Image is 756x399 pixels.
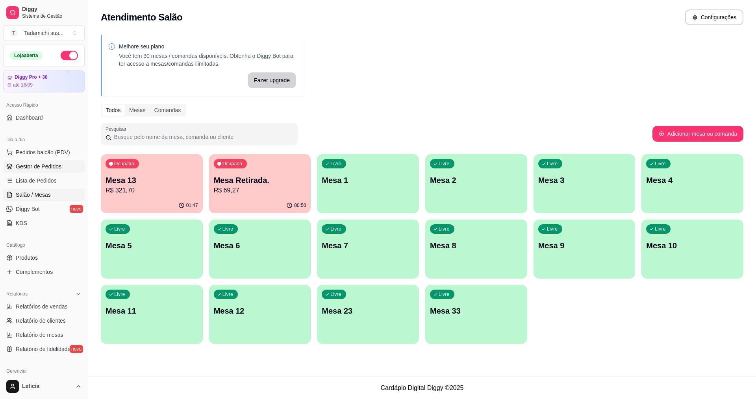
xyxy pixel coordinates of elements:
button: LivreMesa 1 [317,154,419,213]
button: LivreMesa 8 [425,220,527,279]
button: LivreMesa 6 [209,220,311,279]
button: OcupadaMesa Retirada.R$ 69,2700:50 [209,154,311,213]
p: Livre [547,226,558,232]
button: LivreMesa 5 [101,220,203,279]
div: Catálogo [3,239,85,251]
article: Diggy Pro + 30 [15,74,48,80]
a: Lista de Pedidos [3,174,85,187]
h2: Atendimento Salão [101,11,182,24]
p: Mesa 5 [106,240,198,251]
button: LivreMesa 9 [534,220,636,279]
span: Dashboard [16,114,43,122]
a: Relatório de mesas [3,329,85,341]
a: Produtos [3,251,85,264]
p: R$ 321,70 [106,186,198,195]
span: Lista de Pedidos [16,177,57,185]
button: Alterar Status [61,51,78,60]
span: Relatórios de vendas [16,303,68,310]
p: 01:47 [186,202,198,209]
span: Salão / Mesas [16,191,51,199]
button: LivreMesa 33 [425,285,527,344]
p: Livre [114,291,125,297]
button: Leticia [3,377,85,396]
div: Dia a dia [3,133,85,146]
div: Todos [102,105,125,116]
span: T [10,29,18,37]
a: Diggy Botnovo [3,203,85,215]
a: Diggy Pro + 30até 16/09 [3,70,85,92]
p: Livre [655,226,666,232]
button: LivreMesa 2 [425,154,527,213]
a: Gestor de Pedidos [3,160,85,173]
span: Diggy [22,6,82,13]
button: Select a team [3,25,85,41]
button: LivreMesa 10 [641,220,743,279]
p: Mesa 8 [430,240,523,251]
footer: Cardápio Digital Diggy © 2025 [88,377,756,399]
span: Relatório de clientes [16,317,66,325]
article: até 16/09 [13,82,33,88]
p: Livre [222,291,233,297]
p: Mesa 4 [646,175,739,186]
p: Livre [222,226,233,232]
p: Mesa 3 [538,175,631,186]
button: Pedidos balcão (PDV) [3,146,85,159]
a: DiggySistema de Gestão [3,3,85,22]
button: LivreMesa 3 [534,154,636,213]
a: Relatórios de vendas [3,300,85,313]
span: KDS [16,219,27,227]
div: Comandas [150,105,185,116]
div: Tadamichi sus ... [24,29,63,37]
p: Mesa 33 [430,305,523,316]
a: KDS [3,217,85,229]
span: Relatório de fidelidade [16,345,70,353]
p: Livre [547,161,558,167]
input: Pesquisar [111,133,293,141]
p: Livre [439,226,450,232]
button: Fazer upgrade [248,72,296,88]
div: Acesso Rápido [3,99,85,111]
p: Livre [439,291,450,297]
button: OcupadaMesa 13R$ 321,7001:47 [101,154,203,213]
button: Configurações [685,9,743,25]
p: Mesa 7 [322,240,414,251]
p: Mesa 12 [214,305,306,316]
button: LivreMesa 23 [317,285,419,344]
span: Pedidos balcão (PDV) [16,148,70,156]
p: Livre [655,161,666,167]
p: Mesa 11 [106,305,198,316]
button: LivreMesa 7 [317,220,419,279]
a: Relatório de clientes [3,314,85,327]
p: 00:50 [294,202,306,209]
a: Salão / Mesas [3,188,85,201]
label: Pesquisar [106,126,129,132]
p: Mesa 6 [214,240,306,251]
span: Produtos [16,254,38,262]
p: Livre [330,226,341,232]
span: Relatório de mesas [16,331,63,339]
p: Ocupada [114,161,134,167]
span: Sistema de Gestão [22,13,82,19]
p: Ocupada [222,161,243,167]
span: Relatórios [6,291,28,297]
span: Gestor de Pedidos [16,163,61,170]
span: Complementos [16,268,53,276]
p: Livre [114,226,125,232]
span: Diggy Bot [16,205,40,213]
button: LivreMesa 12 [209,285,311,344]
div: Gerenciar [3,365,85,377]
a: Complementos [3,266,85,278]
button: Adicionar mesa ou comanda [652,126,743,142]
p: Livre [330,161,341,167]
div: Loja aberta [10,51,43,60]
p: Mesa Retirada. [214,175,306,186]
p: R$ 69,27 [214,186,306,195]
p: Livre [330,291,341,297]
button: LivreMesa 11 [101,285,203,344]
div: Mesas [125,105,150,116]
p: Mesa 23 [322,305,414,316]
p: Livre [439,161,450,167]
p: Mesa 1 [322,175,414,186]
span: Leticia [22,383,72,390]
